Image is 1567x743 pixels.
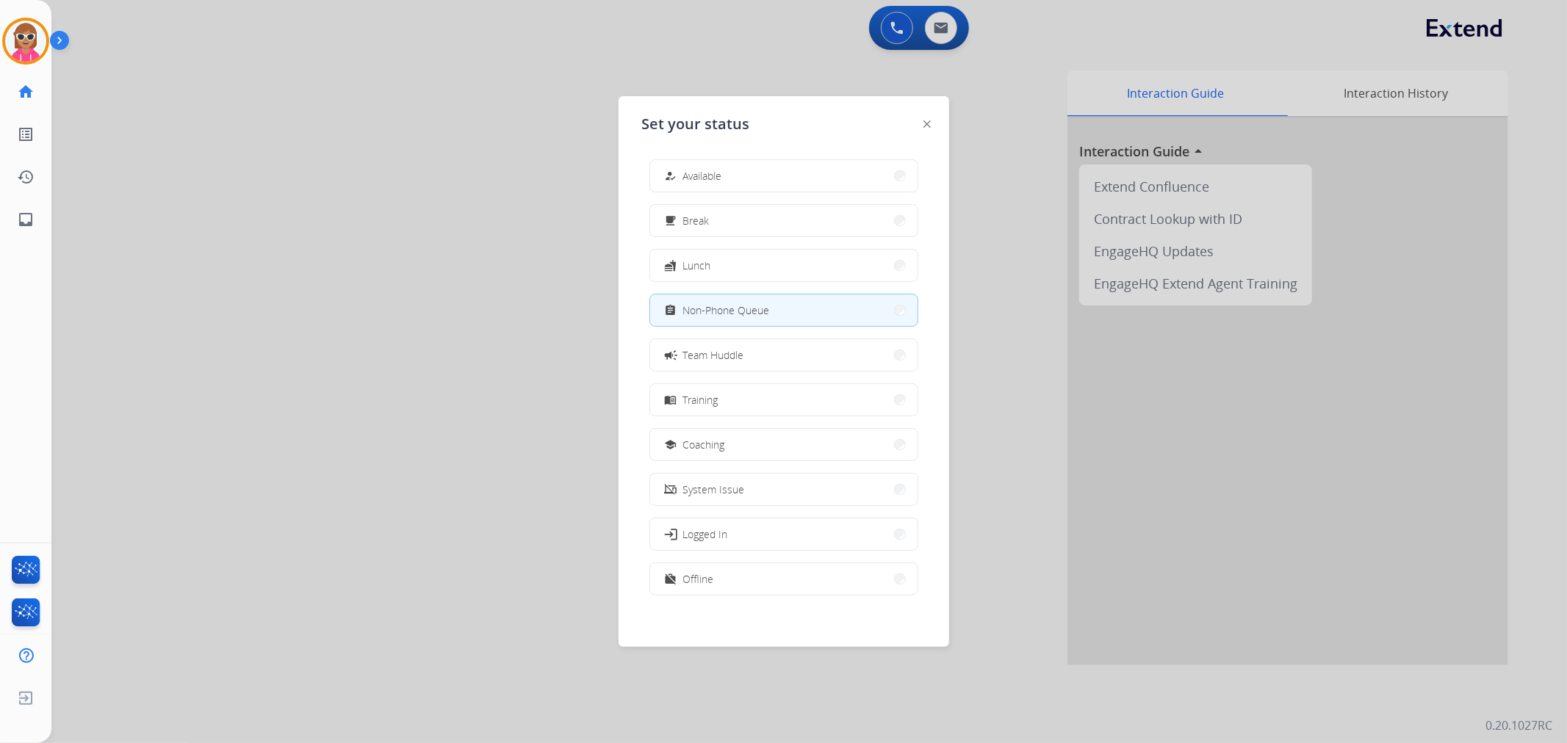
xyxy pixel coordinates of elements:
[17,211,35,228] mat-icon: inbox
[650,205,918,236] button: Break
[17,168,35,186] mat-icon: history
[664,170,677,182] mat-icon: how_to_reg
[664,214,677,227] mat-icon: free_breakfast
[650,518,918,550] button: Logged In
[663,526,677,541] mat-icon: login
[683,258,711,273] span: Lunch
[683,526,728,542] span: Logged In
[664,573,677,585] mat-icon: work_off
[923,120,931,128] img: close-button
[683,571,714,587] span: Offline
[650,384,918,416] button: Training
[683,437,725,452] span: Coaching
[683,482,745,497] span: System Issue
[642,114,750,134] span: Set your status
[1485,717,1552,734] p: 0.20.1027RC
[650,474,918,505] button: System Issue
[664,438,677,451] mat-icon: school
[683,302,770,318] span: Non-Phone Queue
[683,347,744,363] span: Team Huddle
[664,394,677,406] mat-icon: menu_book
[17,83,35,101] mat-icon: home
[664,483,677,496] mat-icon: phonelink_off
[650,250,918,281] button: Lunch
[683,168,722,184] span: Available
[683,392,718,407] span: Training
[650,339,918,371] button: Team Huddle
[650,160,918,192] button: Available
[683,213,710,228] span: Break
[650,563,918,595] button: Offline
[17,126,35,143] mat-icon: list_alt
[5,21,46,62] img: avatar
[650,294,918,326] button: Non-Phone Queue
[650,429,918,460] button: Coaching
[664,304,677,316] mat-icon: assignment
[663,347,677,362] mat-icon: campaign
[664,259,677,272] mat-icon: fastfood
